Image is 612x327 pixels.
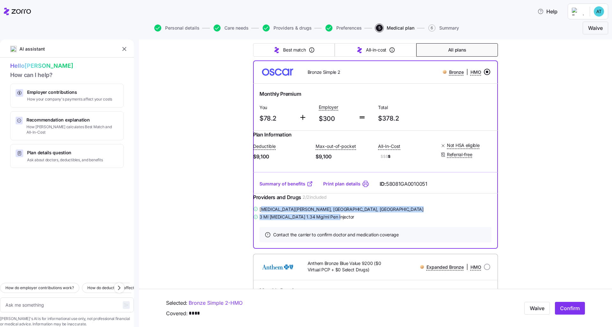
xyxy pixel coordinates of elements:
img: Employer logo [572,8,585,15]
a: Bronze Simple 2-HMO [189,299,243,307]
span: How do deductibles affect my costs? [87,285,153,291]
span: Medical plan [387,26,414,30]
a: Summary of benefits [259,181,313,187]
div: | [420,263,481,271]
span: [MEDICAL_DATA][PERSON_NAME] , [GEOGRAPHIC_DATA], [GEOGRAPHIC_DATA] [259,206,424,212]
span: HMO [470,69,481,75]
span: Employer contributions [27,89,112,95]
a: Personal details [153,24,200,31]
button: How do deductibles affect my costs? [82,283,159,293]
span: You [259,104,294,111]
button: Personal details [154,24,200,31]
button: Waive [583,22,608,34]
a: Providers & drugs [261,24,312,31]
span: 6 [428,24,435,31]
span: Plan Information [253,131,292,139]
span: 58081GA0010051 [386,180,427,188]
span: Providers & drugs [273,26,312,30]
span: How [PERSON_NAME] calculates Best Match and All-In-Cost [26,124,118,135]
a: 5Medical plan [375,24,414,31]
span: Waive [530,304,544,312]
span: All-in-cost [366,47,386,53]
span: Bronze Simple 2 [308,69,340,75]
span: All plans [448,47,466,53]
span: Hello [PERSON_NAME] [10,61,124,71]
span: Covered: [166,310,187,317]
span: $ [378,153,435,160]
button: 5Medical plan [376,24,414,31]
span: Help [537,8,557,15]
span: Bronze [449,69,464,75]
span: Summary [439,26,459,30]
button: Care needs [214,24,249,31]
span: $78.2 [259,113,294,124]
span: Care needs [224,26,249,30]
img: Oscar [258,64,297,80]
span: All-In-Cost [378,143,400,150]
a: Print plan details [323,181,361,187]
button: Waive [524,302,550,315]
span: Employer [319,104,338,110]
span: Ask about doctors, deductibles, and benefits [27,157,103,163]
span: Providers and Drugs [253,193,301,201]
a: Care needs [212,24,249,31]
img: 119da9b09e10e96eb69a6652d8b44c65 [594,6,604,17]
span: Not HSA eligible [447,142,480,149]
span: Expanded Bronze [426,264,464,270]
span: Total [378,104,432,111]
span: 3 Ml [MEDICAL_DATA] 1.34 Mg/ml Pen Injector [259,214,354,220]
span: 2 / 2 included [302,194,327,200]
span: Plan details question [27,150,103,156]
span: $$$ [381,154,388,159]
span: Recommendation explanation [26,117,118,123]
span: How do employer contributions work? [5,285,74,291]
button: Providers & drugs [263,24,312,31]
span: Best match [283,47,306,53]
span: Monthly Premium [259,287,301,295]
span: $9,100 [253,153,310,161]
span: $378.2 [378,113,432,124]
img: Anthem [258,259,297,275]
span: Max-out-of-pocket [316,143,356,150]
span: Anthem Bronze Blue Value 9200 ($0 Virtual PCP + $0 Select Drugs) [308,260,393,273]
span: Personal details [165,26,200,30]
span: How can I help? [10,71,124,80]
span: Referral-free [447,151,472,158]
div: | [443,68,481,76]
button: Confirm [555,302,585,315]
span: Selected: [166,299,187,307]
button: Preferences [325,24,362,31]
span: Monthly Premium [259,90,301,98]
button: Help [532,5,563,18]
span: How your company's payments affect your costs [27,97,112,102]
span: Deductible [253,143,276,150]
span: $300 [319,114,353,124]
span: Contact the carrier to confirm doctor and medication coverage [273,232,399,238]
a: Preferences [324,24,362,31]
span: Waive [588,24,603,32]
span: $9,100 [316,153,373,161]
span: HMO [470,264,481,270]
img: ai-icon.png [10,46,17,52]
span: Preferences [336,26,362,30]
span: 5 [376,24,383,31]
span: AI assistant [19,45,45,52]
span: ID: [380,180,427,188]
button: 6Summary [428,24,459,31]
span: Confirm [560,304,580,312]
